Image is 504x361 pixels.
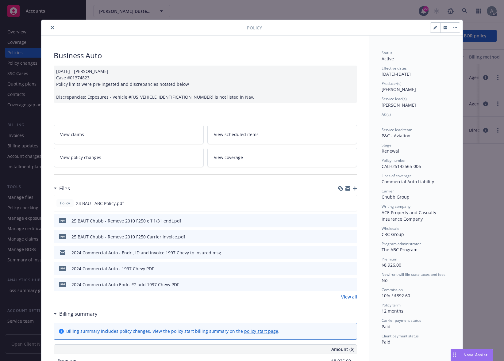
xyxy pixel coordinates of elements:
[214,154,243,161] span: View coverage
[382,194,410,200] span: Chubb Group
[71,265,154,272] div: 2024 Commercial Auto - 1997 Chevy.PDF
[382,81,402,86] span: Producer(s)
[59,184,70,192] h3: Files
[382,226,401,231] span: Wholesaler
[349,249,355,256] button: preview file
[382,287,403,292] span: Commission
[382,163,421,169] span: CALH25143565-006
[382,339,391,345] span: Paid
[382,293,410,298] span: 10% / $892.60
[339,200,344,207] button: download file
[382,66,407,71] span: Effective dates
[339,265,344,272] button: download file
[49,24,56,31] button: close
[71,234,185,240] div: 25 BAUT Chubb - Remove 2010 F250 Carrier Invoice.pdf
[71,249,221,256] div: 2024 Commercial Auto - Endr., ID and invoice 1997 Chevy to insured.msg
[76,200,124,207] span: 24 BAUT ABC Policy.pdf
[349,265,355,272] button: preview file
[382,318,421,323] span: Carrier payment status
[382,241,421,246] span: Program administrator
[54,66,357,103] div: [DATE] - [PERSON_NAME] Case #01374823 Policy limits were pre-ingested and discrepancies notated b...
[382,56,394,62] span: Active
[59,234,66,239] span: pdf
[382,302,401,308] span: Policy term
[349,218,355,224] button: preview file
[451,349,459,361] div: Drag to move
[382,127,412,132] span: Service lead team
[382,308,403,314] span: 12 months
[339,234,344,240] button: download file
[464,352,488,357] span: Nova Assist
[382,204,410,209] span: Writing company
[54,50,357,61] div: Business Auto
[59,310,98,318] h3: Billing summary
[207,125,357,144] a: View scheduled items
[66,328,279,334] div: Billing summary includes policy changes. View the policy start billing summary on the .
[60,154,101,161] span: View policy changes
[54,310,98,318] div: Billing summary
[382,133,410,139] span: P&C - Aviation
[382,188,394,194] span: Carrier
[382,277,387,283] span: No
[339,281,344,288] button: download file
[54,184,70,192] div: Files
[382,333,419,339] span: Client payment status
[382,324,391,329] span: Paid
[382,96,407,101] span: Service lead(s)
[339,249,344,256] button: download file
[349,200,354,207] button: preview file
[382,173,412,178] span: Lines of coverage
[382,178,450,185] div: Commercial Auto Liability
[382,231,404,237] span: CRC Group
[54,125,204,144] a: View claims
[382,210,437,222] span: ACE Property and Casualty Insurance Company
[382,117,383,123] span: -
[71,218,181,224] div: 25 BAUT Chubb - Remove 2010 F250 eff 1/31 endt.pdf
[382,50,392,55] span: Status
[382,142,391,148] span: Stage
[382,112,391,117] span: AC(s)
[244,328,278,334] a: policy start page
[349,281,355,288] button: preview file
[382,102,416,108] span: [PERSON_NAME]
[59,200,71,206] span: Policy
[451,349,493,361] button: Nova Assist
[71,281,179,288] div: 2024 Commercial Auto Endr. #2 add 1997 Chevy.PDF
[382,247,417,253] span: The ABC Program
[60,131,84,138] span: View claims
[349,234,355,240] button: preview file
[59,218,66,223] span: pdf
[331,346,354,352] span: Amount ($)
[207,148,357,167] a: View coverage
[54,148,204,167] a: View policy changes
[214,131,259,138] span: View scheduled items
[339,218,344,224] button: download file
[382,158,406,163] span: Policy number
[382,86,416,92] span: [PERSON_NAME]
[382,262,401,268] span: $8,926.00
[382,66,450,77] div: [DATE] - [DATE]
[247,25,262,31] span: Policy
[382,272,445,277] span: Newfront will file state taxes and fees
[341,294,357,300] a: View all
[59,266,66,271] span: PDF
[382,256,397,262] span: Premium
[382,148,399,154] span: Renewal
[59,282,66,287] span: PDF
